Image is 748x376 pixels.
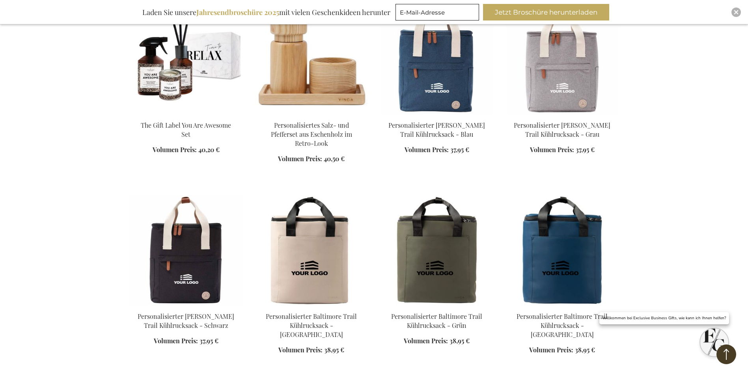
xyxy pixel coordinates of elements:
button: Jetzt Broschüre herunterladen [483,4,609,20]
span: Volumen Preis: [530,145,574,154]
a: Personalised Sortino Trail Cooler Backpack - Black [130,302,242,310]
span: 40,20 € [198,145,220,154]
a: Volumen Preis: 37,95 € [154,337,218,346]
a: Personalised Baltimore Trail Cooler Backpack - Greige [255,302,368,310]
span: Volumen Preis: [405,145,449,154]
a: Volumen Preis: 38,95 € [278,346,344,355]
span: 38,95 € [450,337,470,345]
span: Volumen Preis: [278,154,322,163]
a: Volumen Preis: 38,95 € [404,337,470,346]
img: Personalised Baltimore Trail Cooler Backpack - Green [381,195,493,305]
a: Personalised Baltimore Trail Cooler Backpack - Navy [506,302,619,310]
span: 37,95 € [576,145,595,154]
span: Volumen Preis: [278,346,323,354]
img: The Gift Label You Are Awesome Set [130,4,242,114]
img: Personalised Sortino Trail Cooler Backpack - Black [130,195,242,305]
a: Personalisiertes Salz- und Pfefferset aus Eschenholz im Retro-Look [255,111,368,119]
span: Volumen Preis: [153,145,197,154]
a: Personalised Baltimore Trail Cooler Backpack - Green [381,302,493,310]
div: Laden Sie unsere mit vielen Geschenkideen herunter [139,4,394,20]
a: Volumen Preis: 37,95 € [405,145,469,154]
form: marketing offers and promotions [395,4,481,23]
a: Personalisierter Baltimore Trail Kühlrucksack - Grün [391,312,482,329]
a: The Gift Label You Are Awesome Set [130,111,242,119]
span: 38,95 € [575,346,595,354]
img: Personalised Baltimore Trail Cooler Backpack - Navy [506,195,619,305]
img: Personalised Sortino Trail Cooler Backpack - Grey [506,4,619,114]
a: Personalised Sortino Trail Cooler Backpack - Blue [381,111,493,119]
a: Personalisierter [PERSON_NAME] Trail Kühlrucksack - Blau [388,121,485,138]
img: Personalised Sortino Trail Cooler Backpack - Blue [381,4,493,114]
a: Personalisiertes Salz- und Pfefferset aus Eschenholz im Retro-Look [271,121,352,147]
img: Personalisiertes Salz- und Pfefferset aus Eschenholz im Retro-Look [255,4,368,114]
span: 40,50 € [324,154,345,163]
a: Personalised Sortino Trail Cooler Backpack - Grey [506,111,619,119]
a: Volumen Preis: 38,95 € [529,346,595,355]
a: Volumen Preis: 40,20 € [153,145,220,154]
input: E-Mail-Adresse [395,4,479,20]
a: The Gift Label You Are Awesome Set [141,121,231,138]
span: 38,95 € [324,346,344,354]
img: Close [734,10,739,15]
a: Volumen Preis: 40,50 € [278,154,345,164]
a: Personalisierter Baltimore Trail Kühlrucksack - [GEOGRAPHIC_DATA] [266,312,357,339]
span: Volumen Preis: [404,337,448,345]
a: Personalisierter Baltimore Trail Kühlrucksack - [GEOGRAPHIC_DATA] [517,312,608,339]
span: 37,95 € [200,337,218,345]
span: 37,95 € [450,145,469,154]
span: Volumen Preis: [154,337,198,345]
a: Personalisierter [PERSON_NAME] Trail Kühlrucksack - Schwarz [138,312,234,329]
div: Close [731,7,741,17]
span: Volumen Preis: [529,346,573,354]
a: Personalisierter [PERSON_NAME] Trail Kühlrucksack - Grau [514,121,610,138]
a: Volumen Preis: 37,95 € [530,145,595,154]
img: Personalised Baltimore Trail Cooler Backpack - Greige [255,195,368,305]
b: Jahresendbroschüre 2025 [196,7,279,17]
